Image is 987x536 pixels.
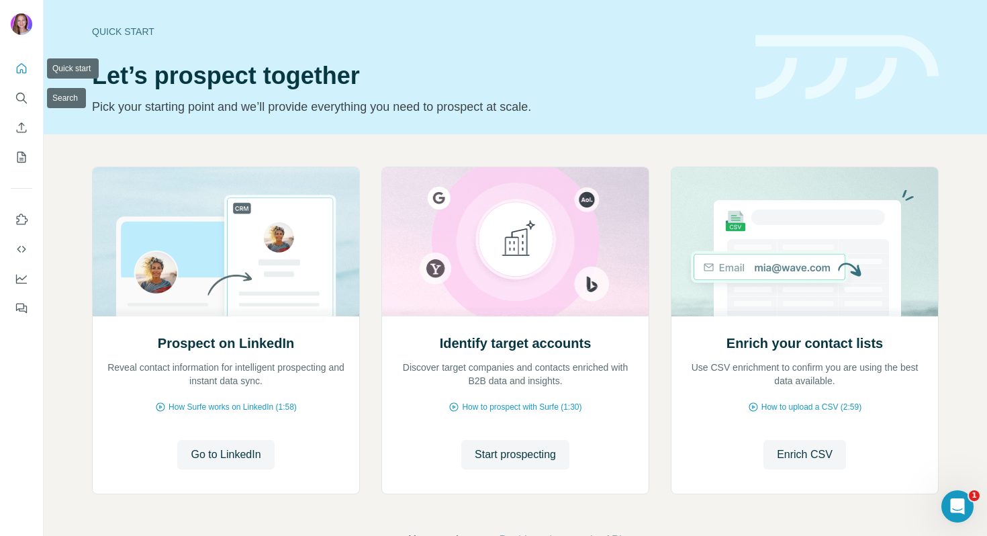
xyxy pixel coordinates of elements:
[92,167,360,316] img: Prospect on LinkedIn
[11,56,32,81] button: Quick start
[106,361,346,388] p: Reveal contact information for intelligent prospecting and instant data sync.
[191,447,261,463] span: Go to LinkedIn
[763,440,846,470] button: Enrich CSV
[726,334,883,353] h2: Enrich your contact lists
[177,440,274,470] button: Go to LinkedIn
[941,490,974,523] iframe: Intercom live chat
[169,401,297,413] span: How Surfe works on LinkedIn (1:58)
[11,13,32,35] img: Avatar
[440,334,592,353] h2: Identify target accounts
[685,361,925,388] p: Use CSV enrichment to confirm you are using the best data available.
[671,167,939,316] img: Enrich your contact lists
[11,267,32,291] button: Dashboard
[11,116,32,140] button: Enrich CSV
[11,86,32,110] button: Search
[381,167,649,316] img: Identify target accounts
[761,401,861,413] span: How to upload a CSV (2:59)
[395,361,635,388] p: Discover target companies and contacts enriched with B2B data and insights.
[969,490,980,501] span: 1
[462,401,581,413] span: How to prospect with Surfe (1:30)
[11,145,32,169] button: My lists
[11,237,32,261] button: Use Surfe API
[92,25,739,38] div: Quick start
[11,296,32,320] button: Feedback
[755,35,939,100] img: banner
[11,208,32,232] button: Use Surfe on LinkedIn
[92,62,739,89] h1: Let’s prospect together
[475,447,556,463] span: Start prospecting
[92,97,739,116] p: Pick your starting point and we’ll provide everything you need to prospect at scale.
[158,334,294,353] h2: Prospect on LinkedIn
[777,447,833,463] span: Enrich CSV
[461,440,569,470] button: Start prospecting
